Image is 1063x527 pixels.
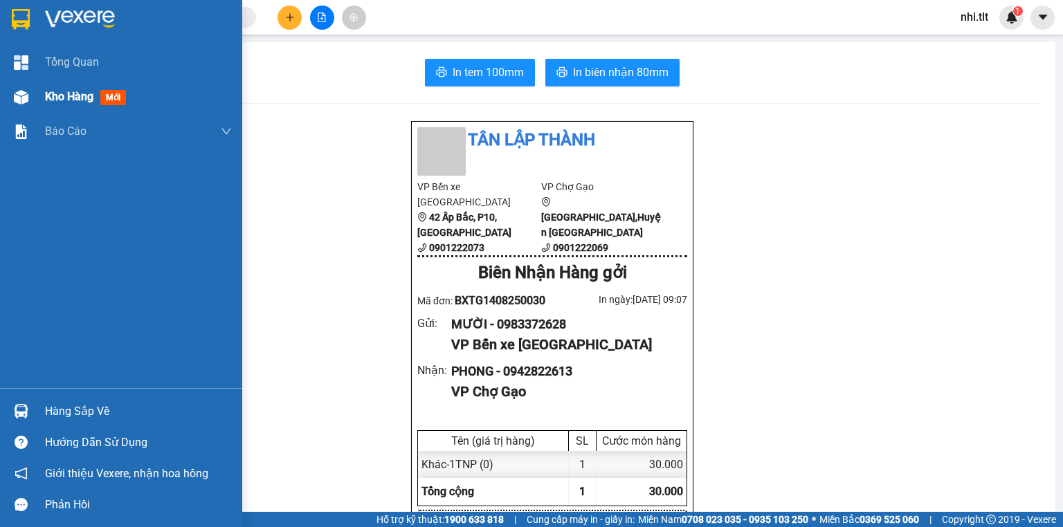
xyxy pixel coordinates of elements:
[573,64,669,81] span: In biên nhận 80mm
[444,514,504,525] strong: 1900 633 818
[950,8,999,26] span: nhi.tlt
[417,292,552,309] div: Mã đơn:
[929,512,932,527] span: |
[1037,11,1049,24] span: caret-down
[221,126,232,137] span: down
[451,334,676,355] div: VP Bến xe [GEOGRAPHIC_DATA]
[45,401,232,422] div: Hàng sắp về
[417,212,427,222] span: environment
[14,404,28,418] img: warehouse-icon
[45,494,232,515] div: Phản hồi
[421,485,474,498] span: Tổng cộng
[545,59,680,86] button: printerIn biên nhận 80mm
[285,12,295,22] span: plus
[572,434,592,447] div: SL
[986,515,996,524] span: copyright
[819,512,919,527] span: Miền Bắc
[1006,11,1018,24] img: icon-new-feature
[541,197,551,207] span: environment
[541,243,551,252] span: phone
[278,6,302,30] button: plus
[317,12,327,22] span: file-add
[417,243,427,252] span: phone
[45,90,93,103] span: Kho hàng
[597,451,687,478] div: 30.000
[527,512,635,527] span: Cung cấp máy in - giấy in:
[1013,6,1023,16] sup: 1
[417,212,511,238] b: 42 Ấp Bắc, P10, [GEOGRAPHIC_DATA]
[436,66,447,80] span: printer
[514,512,516,527] span: |
[455,294,545,307] span: BXTG1408250030
[860,514,919,525] strong: 0369 525 060
[349,12,358,22] span: aim
[553,242,608,253] b: 0901222069
[812,517,816,522] span: ⚪️
[310,6,334,30] button: file-add
[421,458,493,471] span: Khác - 1TNP (0)
[15,498,28,511] span: message
[682,514,808,525] strong: 0708 023 035 - 0935 103 250
[45,465,208,482] span: Giới thiệu Vexere, nhận hoa hồng
[15,467,28,480] span: notification
[8,99,338,136] div: Bến xe [GEOGRAPHIC_DATA]
[541,179,665,194] li: VP Chợ Gạo
[417,260,687,286] div: Biên Nhận Hàng gởi
[556,66,567,80] span: printer
[45,432,232,453] div: Hướng dẫn sử dụng
[425,59,535,86] button: printerIn tem 100mm
[14,124,28,139] img: solution-icon
[100,90,126,105] span: mới
[451,362,676,381] div: PHONG - 0942822613
[376,512,504,527] span: Hỗ trợ kỹ thuật:
[579,485,585,498] span: 1
[453,64,524,81] span: In tem 100mm
[417,127,687,154] li: Tân Lập Thành
[451,315,676,334] div: MƯỜI - 0983372628
[45,53,99,71] span: Tổng Quan
[429,242,484,253] b: 0901222073
[541,212,661,238] b: [GEOGRAPHIC_DATA],Huyện [GEOGRAPHIC_DATA]
[45,122,87,140] span: Báo cáo
[14,90,28,104] img: warehouse-icon
[451,381,676,403] div: VP Chợ Gạo
[600,434,683,447] div: Cước món hàng
[569,451,597,478] div: 1
[417,362,451,379] div: Nhận :
[342,6,366,30] button: aim
[86,66,261,90] text: BXTG1408250030
[1030,6,1055,30] button: caret-down
[421,434,565,447] div: Tên (giá trị hàng)
[552,292,687,307] div: In ngày: [DATE] 09:07
[638,512,808,527] span: Miền Nam
[15,436,28,449] span: question-circle
[12,9,30,30] img: logo-vxr
[417,179,541,210] li: VP Bến xe [GEOGRAPHIC_DATA]
[14,55,28,70] img: dashboard-icon
[1015,6,1020,16] span: 1
[649,485,683,498] span: 30.000
[417,315,451,332] div: Gửi :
